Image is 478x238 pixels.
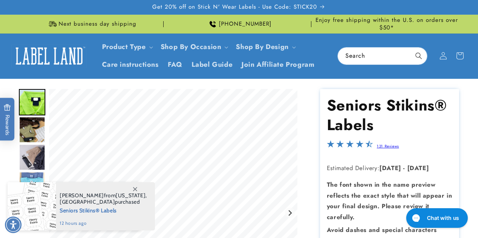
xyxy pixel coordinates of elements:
span: [GEOGRAPHIC_DATA] [60,198,115,205]
span: Next business day shipping [59,20,136,28]
span: Label Guide [192,60,233,69]
span: FAQ [168,60,183,69]
div: Accessibility Menu [5,217,22,233]
span: [US_STATE] [116,192,145,199]
span: from , purchased [60,192,147,205]
a: Label Guide [187,56,237,74]
span: 12 hours ago [60,220,147,227]
span: Shop By Occasion [161,43,221,51]
h1: Seniors Stikins® Labels [327,95,453,135]
div: Announcement [19,15,164,33]
button: Next slide [285,208,295,218]
img: Nursing Home Stick On Labels - Label Land [19,89,45,115]
strong: - [403,164,405,172]
a: FAQ [163,56,187,74]
strong: [DATE] [407,164,429,172]
p: Estimated Delivery: [327,163,453,174]
span: Get 20% off on Stick N' Wear Labels - Use Code: STICK20 [152,3,317,11]
img: Label Land [11,44,87,68]
strong: [DATE] [379,164,401,172]
div: Announcement [314,15,459,33]
div: Go to slide 4 [19,144,45,170]
summary: Product Type [97,38,156,56]
a: Product Type [102,42,146,52]
a: Label Land [9,41,90,71]
a: 131 Reviews - open in a new tab [377,143,399,149]
span: Enjoy free shipping within the U.S. on orders over $50* [314,17,459,31]
span: Care instructions [102,60,159,69]
iframe: Gorgias live chat messenger [402,206,470,230]
img: Nursing home multi-purpose stick on labels applied to clothing and glasses case [19,144,45,170]
img: Nursing Home Stick On Labels - Label Land [19,172,45,198]
div: Go to slide 2 [19,89,45,115]
div: Go to slide 3 [19,117,45,143]
span: Seniors Stikins® Labels [60,205,147,215]
span: 4.3-star overall rating [327,142,373,151]
a: Care instructions [97,56,163,74]
div: Go to slide 5 [19,172,45,198]
button: Search [410,48,427,64]
a: Shop By Design [236,42,288,52]
span: Rewards [4,104,11,135]
summary: Shop By Design [231,38,299,56]
span: [PHONE_NUMBER] [219,20,272,28]
summary: Shop By Occasion [156,38,232,56]
a: Join Affiliate Program [237,56,319,74]
span: Join Affiliate Program [241,60,314,69]
strong: The font shown in the name preview reflects the exact style that will appear in your final design... [327,180,452,221]
div: Announcement [167,15,311,33]
img: Nursing home multi-purpose stick on labels applied to clothing , glasses case and walking cane fo... [19,117,45,143]
iframe: Sign Up via Text for Offers [6,178,96,200]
